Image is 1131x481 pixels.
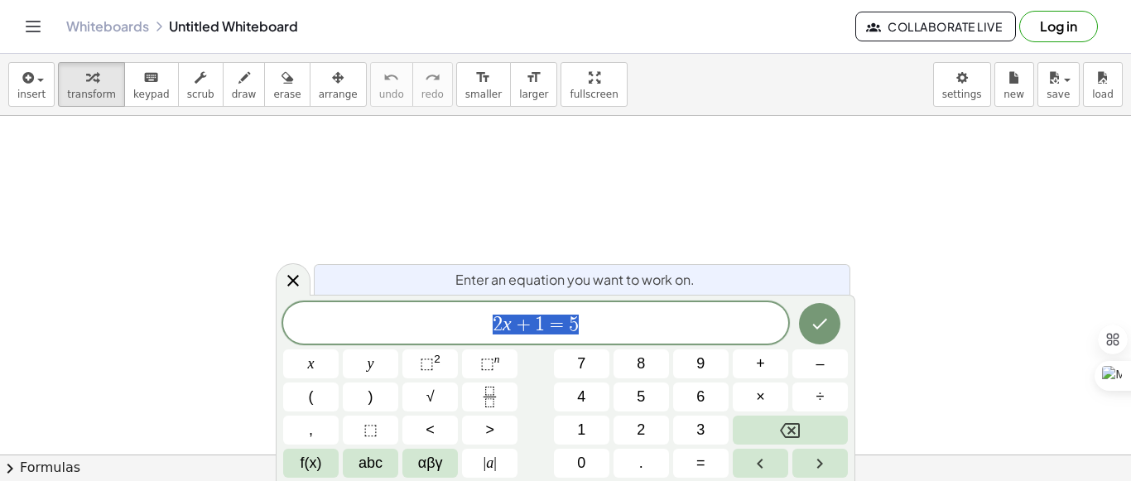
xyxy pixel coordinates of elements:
[359,452,383,474] span: abc
[223,62,266,107] button: draw
[503,313,512,334] var: x
[343,416,398,445] button: Placeholder
[554,449,609,478] button: 0
[283,449,339,478] button: Functions
[368,386,373,408] span: )
[637,353,645,375] span: 8
[17,89,46,100] span: insert
[402,449,458,478] button: Greek alphabet
[545,315,569,334] span: =
[309,386,314,408] span: (
[310,62,367,107] button: arrange
[462,382,517,411] button: Fraction
[733,349,788,378] button: Plus
[465,89,502,100] span: smaller
[577,452,585,474] span: 0
[637,419,645,441] span: 2
[614,416,669,445] button: 2
[368,353,374,375] span: y
[58,62,125,107] button: transform
[696,386,705,408] span: 6
[554,349,609,378] button: 7
[309,419,313,441] span: ,
[425,68,440,88] i: redo
[577,386,585,408] span: 4
[283,416,339,445] button: ,
[363,419,378,441] span: ⬚
[462,349,517,378] button: Superscript
[273,89,301,100] span: erase
[421,89,444,100] span: redo
[554,416,609,445] button: 1
[343,449,398,478] button: Alphabet
[756,386,765,408] span: ×
[733,449,788,478] button: Left arrow
[379,89,404,100] span: undo
[639,452,643,474] span: .
[343,382,398,411] button: )
[308,353,315,375] span: x
[756,353,765,375] span: +
[673,382,729,411] button: 6
[614,382,669,411] button: 5
[816,386,825,408] span: ÷
[462,416,517,445] button: Greater than
[637,386,645,408] span: 5
[426,419,435,441] span: <
[792,349,848,378] button: Minus
[143,68,159,88] i: keyboard
[124,62,179,107] button: keyboardkeypad
[1037,62,1080,107] button: save
[733,382,788,411] button: Times
[799,303,840,344] button: Done
[570,89,618,100] span: fullscreen
[20,13,46,40] button: Toggle navigation
[484,452,497,474] span: a
[402,349,458,378] button: Squared
[792,449,848,478] button: Right arrow
[343,349,398,378] button: y
[526,68,541,88] i: format_size
[869,19,1002,34] span: Collaborate Live
[696,419,705,441] span: 3
[319,89,358,100] span: arrange
[412,62,453,107] button: redoredo
[456,62,511,107] button: format_sizesmaller
[994,62,1034,107] button: new
[569,315,579,334] span: 5
[455,270,695,290] span: Enter an equation you want to work on.
[510,62,557,107] button: format_sizelarger
[264,62,310,107] button: erase
[554,382,609,411] button: 4
[512,315,536,334] span: +
[178,62,224,107] button: scrub
[133,89,170,100] span: keypad
[673,449,729,478] button: Equals
[232,89,257,100] span: draw
[1083,62,1123,107] button: load
[1003,89,1024,100] span: new
[1019,11,1098,42] button: Log in
[696,353,705,375] span: 9
[420,355,434,372] span: ⬚
[434,353,440,365] sup: 2
[485,419,494,441] span: >
[370,62,413,107] button: undoundo
[614,349,669,378] button: 8
[1047,89,1070,100] span: save
[733,416,848,445] button: Backspace
[816,353,824,375] span: –
[418,452,443,474] span: αβγ
[301,452,322,474] span: f(x)
[519,89,548,100] span: larger
[66,18,149,35] a: Whiteboards
[673,416,729,445] button: 3
[8,62,55,107] button: insert
[67,89,116,100] span: transform
[480,355,494,372] span: ⬚
[535,315,545,334] span: 1
[426,386,435,408] span: √
[283,349,339,378] button: x
[187,89,214,100] span: scrub
[402,382,458,411] button: Square root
